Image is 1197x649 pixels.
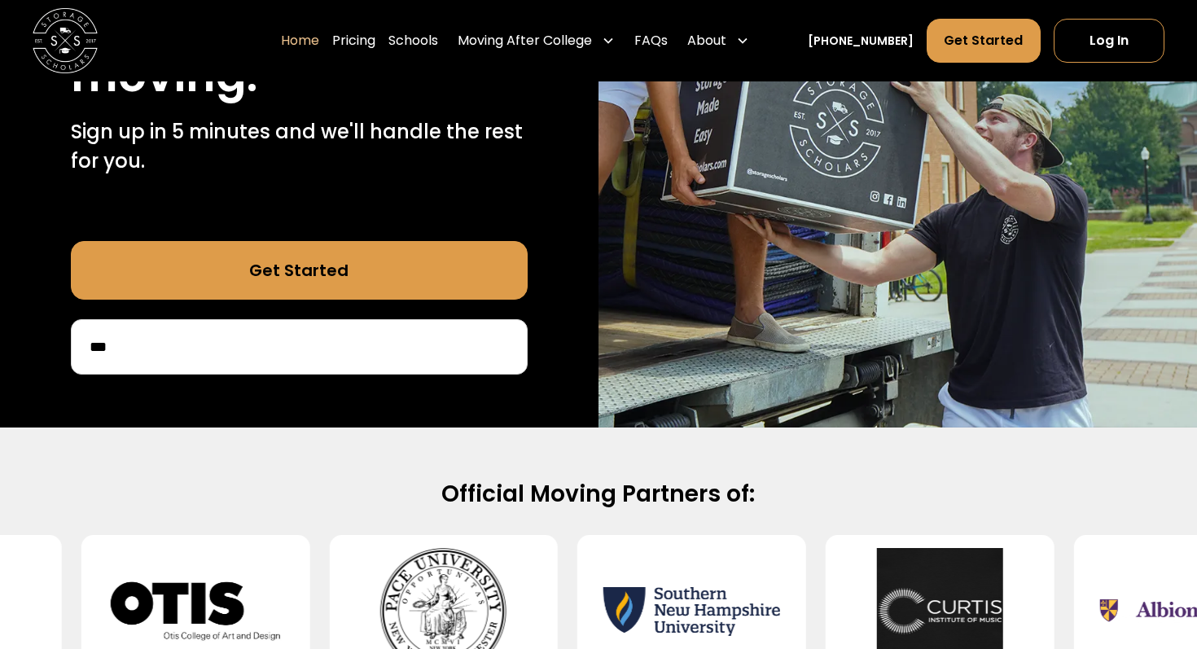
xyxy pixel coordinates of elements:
[634,18,668,64] a: FAQs
[33,8,98,73] img: Storage Scholars main logo
[388,18,438,64] a: Schools
[281,18,319,64] a: Home
[33,8,98,73] a: home
[71,241,528,300] a: Get Started
[451,18,621,64] div: Moving After College
[458,31,592,50] div: Moving After College
[332,18,375,64] a: Pricing
[71,117,528,176] p: Sign up in 5 minutes and we'll handle the rest for you.
[687,31,726,50] div: About
[76,480,1120,510] h2: Official Moving Partners of:
[681,18,756,64] div: About
[1054,19,1164,63] a: Log In
[927,19,1040,63] a: Get Started
[808,33,914,50] a: [PHONE_NUMBER]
